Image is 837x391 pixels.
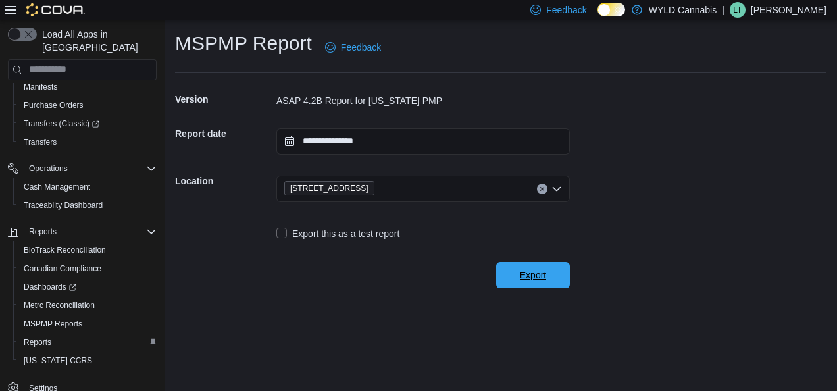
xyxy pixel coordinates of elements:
[597,3,625,16] input: Dark Mode
[13,178,162,196] button: Cash Management
[18,134,157,150] span: Transfers
[276,128,570,155] input: Press the down key to open a popover containing a calendar.
[18,116,157,132] span: Transfers (Classic)
[551,184,562,194] button: Open list of options
[13,296,162,315] button: Metrc Reconciliation
[18,279,157,295] span: Dashboards
[496,262,570,288] button: Export
[24,100,84,111] span: Purchase Orders
[24,319,82,329] span: MSPMP Reports
[13,352,162,370] button: [US_STATE] CCRS
[24,200,103,211] span: Traceabilty Dashboard
[18,316,88,332] a: MSPMP Reports
[18,316,157,332] span: MSPMP Reports
[722,2,724,18] p: |
[29,163,68,174] span: Operations
[3,222,162,241] button: Reports
[18,334,157,350] span: Reports
[597,16,598,17] span: Dark Mode
[18,179,95,195] a: Cash Management
[24,82,57,92] span: Manifests
[751,2,826,18] p: [PERSON_NAME]
[24,161,73,176] button: Operations
[284,181,374,195] span: 2348 Mt Pleasant Rd
[175,30,312,57] h1: MSPMP Report
[276,94,570,107] div: ASAP 4.2B Report for [US_STATE] PMP
[24,282,76,292] span: Dashboards
[13,241,162,259] button: BioTrack Reconciliation
[13,196,162,215] button: Traceabilty Dashboard
[18,116,105,132] a: Transfers (Classic)
[18,179,157,195] span: Cash Management
[341,41,381,54] span: Feedback
[520,269,546,282] span: Export
[29,226,57,237] span: Reports
[37,28,157,54] span: Load All Apps in [GEOGRAPHIC_DATA]
[730,2,746,18] div: Lucas Todd
[24,182,90,192] span: Cash Management
[175,168,274,194] h5: Location
[13,259,162,278] button: Canadian Compliance
[18,97,89,113] a: Purchase Orders
[13,315,162,333] button: MSPMP Reports
[175,86,274,113] h5: Version
[13,78,162,96] button: Manifests
[24,137,57,147] span: Transfers
[18,242,111,258] a: BioTrack Reconciliation
[18,79,63,95] a: Manifests
[649,2,717,18] p: WYLD Cannabis
[13,133,162,151] button: Transfers
[537,184,547,194] button: Clear input
[18,134,62,150] a: Transfers
[18,261,107,276] a: Canadian Compliance
[733,2,742,18] span: LT
[290,182,368,195] span: [STREET_ADDRESS]
[26,3,85,16] img: Cova
[18,197,108,213] a: Traceabilty Dashboard
[18,279,82,295] a: Dashboards
[24,355,92,366] span: [US_STATE] CCRS
[24,263,101,274] span: Canadian Compliance
[13,333,162,352] button: Reports
[18,97,157,113] span: Purchase Orders
[24,161,157,176] span: Operations
[13,278,162,296] a: Dashboards
[276,226,399,242] label: Export this as a test report
[24,300,95,311] span: Metrc Reconciliation
[18,298,157,313] span: Metrc Reconciliation
[18,298,100,313] a: Metrc Reconciliation
[546,3,586,16] span: Feedback
[18,353,97,369] a: [US_STATE] CCRS
[24,245,106,255] span: BioTrack Reconciliation
[3,159,162,178] button: Operations
[18,334,57,350] a: Reports
[24,118,99,129] span: Transfers (Classic)
[18,242,157,258] span: BioTrack Reconciliation
[24,224,62,240] button: Reports
[18,261,157,276] span: Canadian Compliance
[320,34,386,61] a: Feedback
[18,353,157,369] span: Washington CCRS
[175,120,274,147] h5: Report date
[18,197,157,213] span: Traceabilty Dashboard
[24,224,157,240] span: Reports
[18,79,157,95] span: Manifests
[24,337,51,348] span: Reports
[13,96,162,115] button: Purchase Orders
[380,181,381,197] input: Accessible screen reader label
[13,115,162,133] a: Transfers (Classic)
